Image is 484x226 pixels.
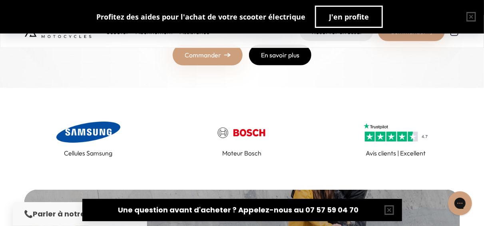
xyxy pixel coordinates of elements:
a: Moteur Bosch [178,120,306,158]
a: Commander [173,45,243,65]
iframe: Gorgias live chat messenger [444,189,476,218]
img: right-arrow.png [224,53,231,57]
p: Cellules Samsung [64,148,112,158]
a: Avis clients | Excellent [332,120,460,158]
p: Moteur Bosch [223,148,262,158]
p: Avis clients | Excellent [366,148,426,158]
a: Cellules Samsung [24,120,153,158]
a: En savoir plus [249,45,311,65]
